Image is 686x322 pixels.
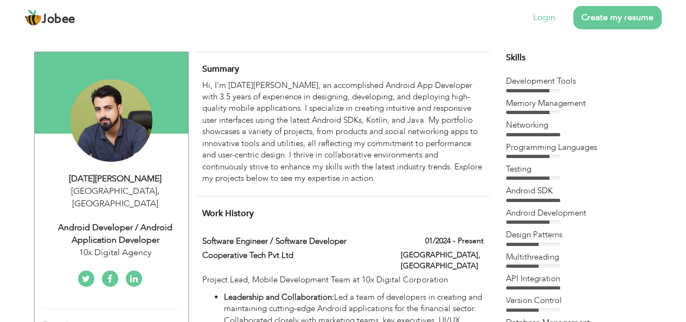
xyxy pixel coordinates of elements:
div: Android Development [506,207,642,219]
a: Create my resume [573,6,662,29]
label: 01/2024 - Present [425,236,484,247]
div: Version Control [506,295,642,306]
div: Multithreading [506,251,642,263]
div: Android SDK [506,185,642,197]
label: [GEOGRAPHIC_DATA], [GEOGRAPHIC_DATA] [401,250,484,272]
span: Work History [202,207,254,219]
img: jobee.io [24,9,42,27]
span: Skills [506,52,525,64]
span: , [157,185,159,197]
div: Development Tools [506,75,642,87]
strong: Leadership and Collaboration: [224,292,334,302]
div: Programming Languages [506,142,642,153]
a: Jobee [24,9,75,27]
div: Networking [506,119,642,131]
div: [GEOGRAPHIC_DATA] [GEOGRAPHIC_DATA] [43,185,188,210]
div: Android Developer / Android Application Developer [43,222,188,247]
label: Software Engineer / Software Developer [202,236,384,247]
div: Design Patterns [506,229,642,241]
span: Summary [202,63,239,75]
a: Login [533,11,555,24]
div: [DATE][PERSON_NAME] [43,173,188,185]
div: 10x Digital Agency [43,247,188,259]
div: Testing [506,163,642,175]
div: Memory Management [506,98,642,109]
div: API Integration [506,273,642,285]
span: Jobee [42,14,75,26]
p: Project Lead, Mobile Development Team at 10x Digital Corporation [202,274,483,286]
label: Cooperative Tech Pvt Ltd [202,250,384,261]
div: Hi, I'm [DATE][PERSON_NAME], an accomplished Android App Developer with 3.5 years of experience i... [202,80,483,185]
